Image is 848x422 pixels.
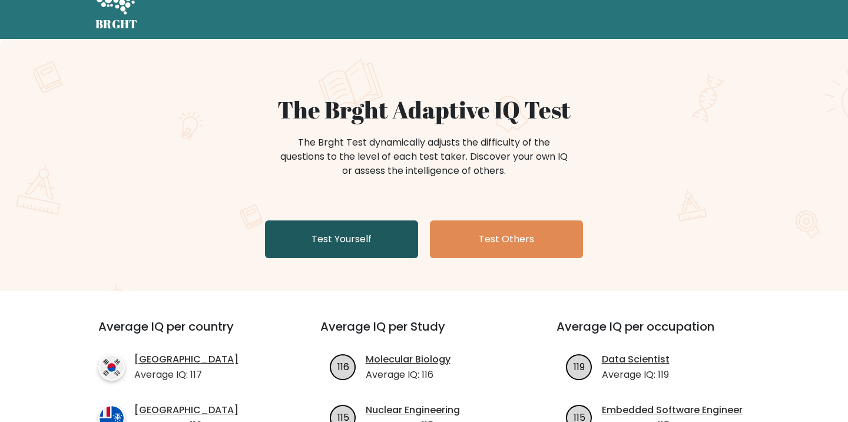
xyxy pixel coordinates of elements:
h1: The Brght Adaptive IQ Test [137,95,711,124]
a: Nuclear Engineering [366,403,460,417]
a: Data Scientist [602,352,670,367]
p: Average IQ: 117 [134,368,238,382]
a: Molecular Biology [366,352,450,367]
p: Average IQ: 119 [602,368,670,382]
div: The Brght Test dynamically adjusts the difficulty of the questions to the level of each test take... [277,136,571,178]
a: [GEOGRAPHIC_DATA] [134,403,238,417]
a: Test Yourself [265,220,418,258]
p: Average IQ: 116 [366,368,450,382]
h3: Average IQ per Study [320,319,528,348]
text: 119 [574,360,585,373]
img: country [98,354,125,381]
a: [GEOGRAPHIC_DATA] [134,352,238,367]
h3: Average IQ per occupation [556,319,764,348]
h5: BRGHT [95,17,138,31]
text: 116 [337,360,349,373]
a: Test Others [430,220,583,258]
h3: Average IQ per country [98,319,278,348]
a: Embedded Software Engineer [602,403,743,417]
